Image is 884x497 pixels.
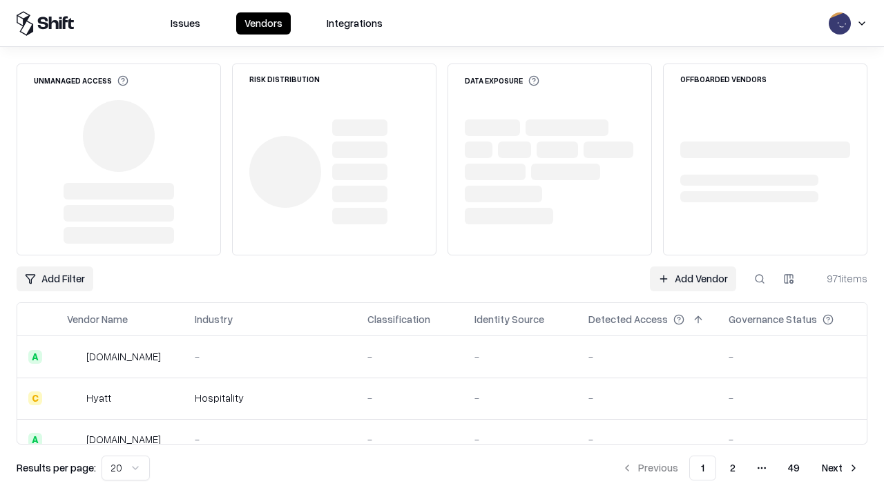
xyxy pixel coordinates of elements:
div: [DOMAIN_NAME] [86,432,161,447]
div: - [729,391,856,405]
div: - [588,432,707,447]
button: Add Filter [17,266,93,291]
div: Detected Access [588,312,668,327]
div: - [729,432,856,447]
button: Integrations [318,12,391,35]
div: Hospitality [195,391,345,405]
div: Offboarded Vendors [680,75,767,83]
div: - [588,349,707,364]
div: - [474,349,566,364]
nav: pagination [613,456,867,480]
div: A [28,350,42,364]
button: Issues [162,12,209,35]
p: Results per page: [17,460,96,475]
div: A [28,433,42,447]
div: Unmanaged Access [34,75,128,86]
div: - [474,432,566,447]
div: 971 items [812,271,867,286]
div: Classification [367,312,430,327]
img: primesec.co.il [67,433,81,447]
div: Data Exposure [465,75,539,86]
div: - [588,391,707,405]
button: Vendors [236,12,291,35]
img: Hyatt [67,391,81,405]
div: - [367,349,452,364]
a: Add Vendor [650,266,736,291]
button: 49 [777,456,811,480]
div: Vendor Name [67,312,128,327]
div: Identity Source [474,312,544,327]
button: 1 [689,456,716,480]
div: C [28,391,42,405]
div: - [729,349,856,364]
div: - [195,432,345,447]
div: Hyatt [86,391,111,405]
div: - [474,391,566,405]
div: [DOMAIN_NAME] [86,349,161,364]
img: intrado.com [67,350,81,364]
div: - [367,432,452,447]
div: Governance Status [729,312,817,327]
div: Industry [195,312,233,327]
div: - [367,391,452,405]
div: - [195,349,345,364]
button: Next [814,456,867,480]
div: Risk Distribution [249,75,320,83]
button: 2 [719,456,747,480]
